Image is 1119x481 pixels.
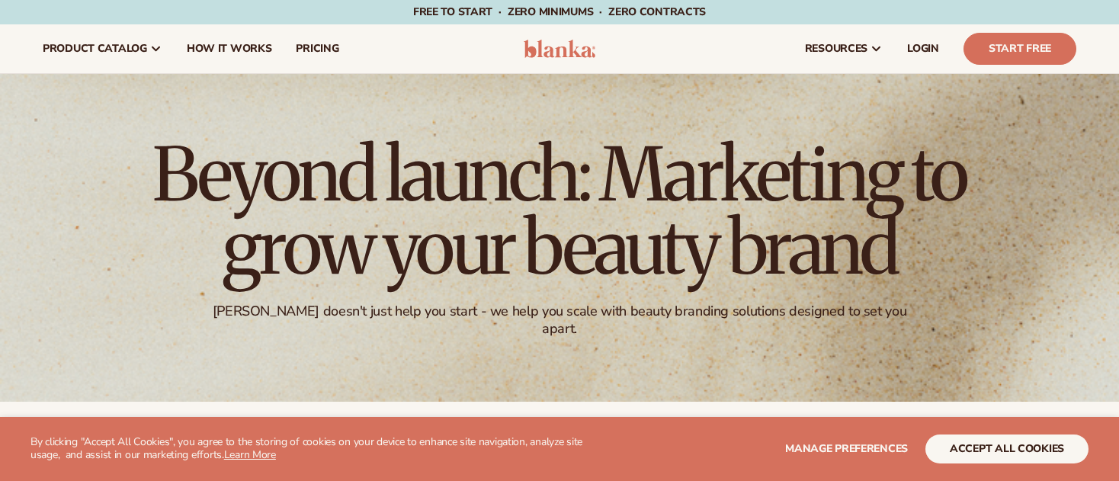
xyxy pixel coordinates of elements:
a: How It Works [175,24,284,73]
span: resources [805,43,867,55]
button: accept all cookies [925,435,1089,463]
div: [PERSON_NAME] doesn't just help you start - we help you scale with beauty branding solutions desi... [194,303,924,338]
p: By clicking "Accept All Cookies", you agree to the storing of cookies on your device to enhance s... [30,436,594,462]
img: logo [524,40,596,58]
button: Manage preferences [785,435,908,463]
h1: Beyond launch: Marketing to grow your beauty brand [140,138,979,284]
span: product catalog [43,43,147,55]
span: LOGIN [907,43,939,55]
span: How It Works [187,43,272,55]
a: Start Free [963,33,1076,65]
a: pricing [284,24,351,73]
a: resources [793,24,895,73]
a: product catalog [30,24,175,73]
span: Manage preferences [785,441,908,456]
span: pricing [296,43,338,55]
a: LOGIN [895,24,951,73]
a: Learn More [224,447,276,462]
span: Free to start · ZERO minimums · ZERO contracts [413,5,706,19]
